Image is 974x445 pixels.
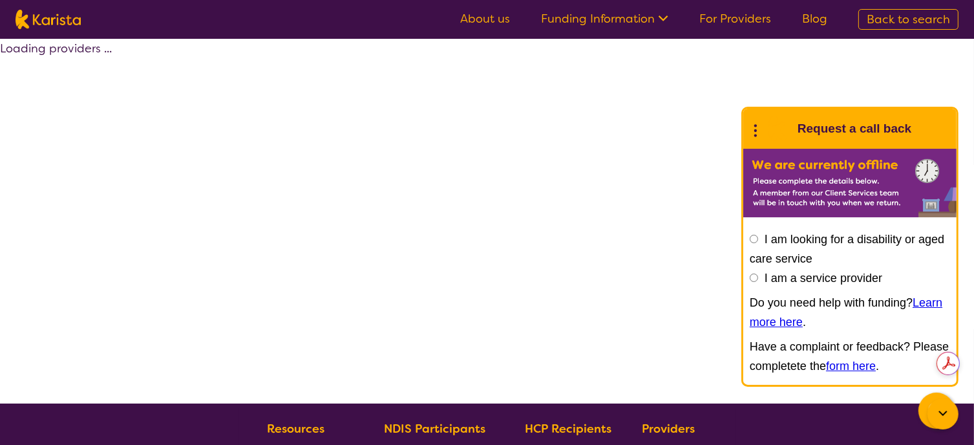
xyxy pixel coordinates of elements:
button: Channel Menu [918,393,955,429]
b: Resources [267,421,324,437]
label: I am a service provider [765,272,882,285]
b: HCP Recipients [525,421,611,437]
b: NDIS Participants [384,421,485,437]
span: Back to search [867,12,950,27]
label: I am looking for a disability or aged care service [750,233,944,265]
a: form here [826,360,876,373]
b: Providers [642,421,695,437]
p: Do you need help with funding? . [750,293,950,332]
a: About us [460,11,510,27]
a: Blog [802,11,827,27]
img: Karista logo [16,10,81,29]
p: Have a complaint or feedback? Please completete the . [750,337,950,376]
a: Back to search [858,9,958,30]
img: Karista offline chat form to request call back [743,149,957,217]
a: For Providers [699,11,771,27]
h1: Request a call back [798,119,911,138]
a: Funding Information [541,11,668,27]
img: Karista [764,116,790,142]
